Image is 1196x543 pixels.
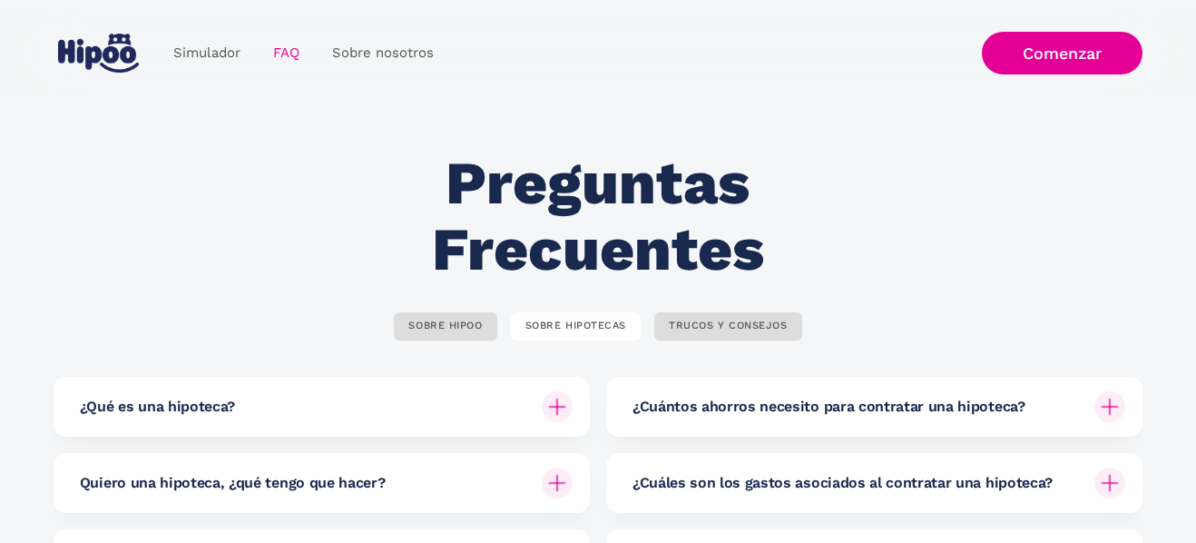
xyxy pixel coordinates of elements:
[80,473,386,493] h6: Quiero una hipoteca, ¿qué tengo que hacer?
[525,320,626,333] div: SOBRE HIPOTECAS
[157,35,257,71] a: Simulador
[80,397,235,417] h6: ¿Qué es una hipoteca?
[54,26,142,80] a: home
[316,35,450,71] a: Sobre nosotros
[257,35,316,71] a: FAQ
[328,151,867,282] h2: Preguntas Frecuentes
[632,397,1025,417] h6: ¿Cuántos ahorros necesito para contratar una hipoteca?
[408,320,482,333] div: SOBRE HIPOO
[669,320,788,333] div: TRUCOS Y CONSEJOS
[982,32,1142,74] a: Comenzar
[632,473,1053,493] h6: ¿Cuáles son los gastos asociados al contratar una hipoteca?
